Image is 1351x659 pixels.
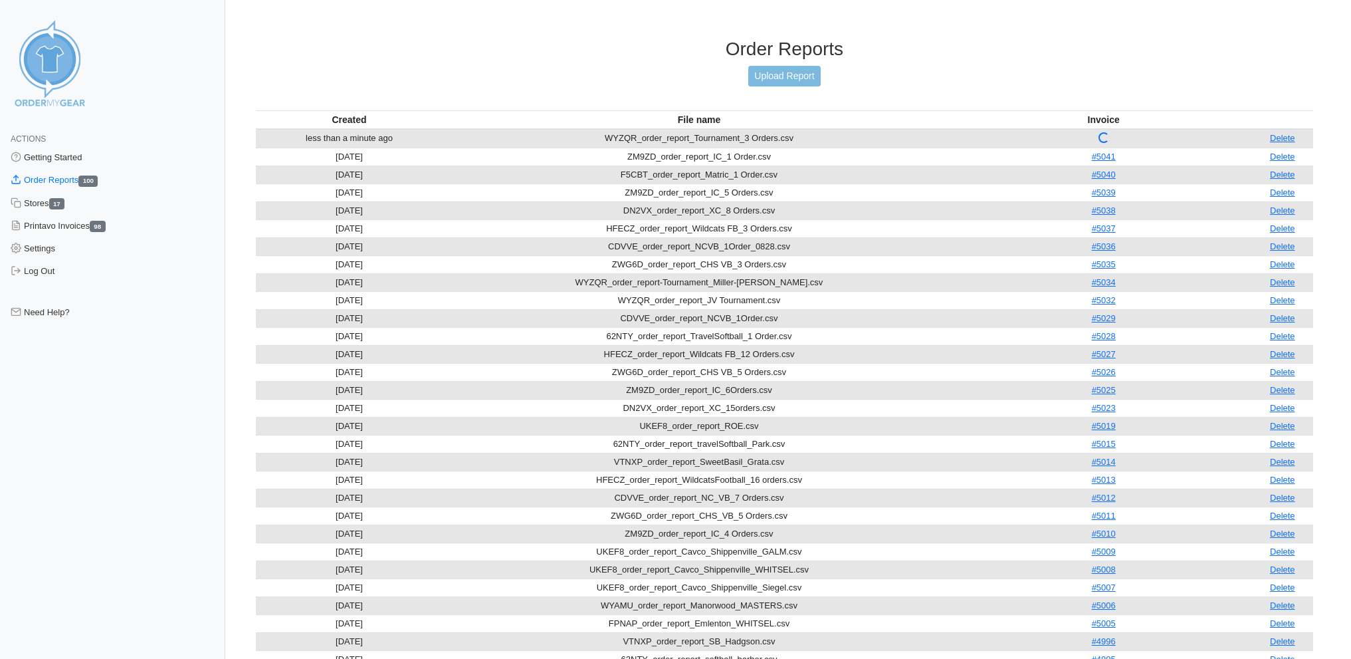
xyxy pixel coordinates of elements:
[1092,367,1116,377] a: #5026
[443,543,956,561] td: UKEF8_order_report_Cavco_Shippenville_GALM.csv
[256,543,443,561] td: [DATE]
[443,525,956,543] td: ZM9ZD_order_report_IC_4 Orders.csv
[1270,331,1295,341] a: Delete
[90,221,106,232] span: 98
[1270,439,1295,449] a: Delete
[443,453,956,471] td: VTNXP_order_report_SweetBasil_Grata.csv
[1270,457,1295,467] a: Delete
[256,129,443,148] td: less than a minute ago
[256,201,443,219] td: [DATE]
[1270,385,1295,395] a: Delete
[1270,421,1295,431] a: Delete
[443,273,956,291] td: WYZQR_order_report-Tournament_Miller-[PERSON_NAME].csv
[256,561,443,579] td: [DATE]
[1270,367,1295,377] a: Delete
[256,309,443,327] td: [DATE]
[1270,295,1295,305] a: Delete
[443,110,956,129] th: File name
[256,471,443,489] td: [DATE]
[443,507,956,525] td: ZWG6D_order_report_CHS_VB_5 Orders.csv
[1270,618,1295,628] a: Delete
[1270,259,1295,269] a: Delete
[256,184,443,201] td: [DATE]
[1270,133,1295,143] a: Delete
[256,632,443,650] td: [DATE]
[443,291,956,309] td: WYZQR_order_report_JV Tournament.csv
[1092,152,1116,162] a: #5041
[256,219,443,237] td: [DATE]
[1270,583,1295,593] a: Delete
[1270,223,1295,233] a: Delete
[256,38,1313,61] h3: Order Reports
[443,399,956,417] td: DN2VX_order_report_XC_15orders.csv
[748,66,820,86] a: Upload Report
[1092,331,1116,341] a: #5028
[1270,313,1295,323] a: Delete
[443,417,956,435] td: UKEF8_order_report_ROE.csv
[1092,583,1116,593] a: #5007
[1270,277,1295,287] a: Delete
[256,579,443,596] td: [DATE]
[256,399,443,417] td: [DATE]
[1092,205,1116,215] a: #5038
[256,148,443,166] td: [DATE]
[1270,547,1295,557] a: Delete
[1270,349,1295,359] a: Delete
[1092,529,1116,539] a: #5010
[78,176,98,187] span: 100
[1092,618,1116,628] a: #5005
[443,614,956,632] td: FPNAP_order_report_Emlenton_WHITSEL.csv
[256,435,443,453] td: [DATE]
[256,345,443,363] td: [DATE]
[1092,295,1116,305] a: #5032
[256,381,443,399] td: [DATE]
[256,110,443,129] th: Created
[1270,170,1295,180] a: Delete
[1270,475,1295,485] a: Delete
[256,453,443,471] td: [DATE]
[443,381,956,399] td: ZM9ZD_order_report_IC_6Orders.csv
[443,148,956,166] td: ZM9ZD_order_report_IC_1 Order.csv
[1270,600,1295,610] a: Delete
[443,184,956,201] td: ZM9ZD_order_report_IC_5 Orders.csv
[443,219,956,237] td: HFECZ_order_report_Wildcats FB_3 Orders.csv
[1270,403,1295,413] a: Delete
[1092,439,1116,449] a: #5015
[256,614,443,632] td: [DATE]
[443,435,956,453] td: 62NTY_order_report_travelSoftball_Park.csv
[443,471,956,489] td: HFECZ_order_report_WildcatsFootball_16 orders.csv
[1092,349,1116,359] a: #5027
[11,134,46,144] span: Actions
[256,525,443,543] td: [DATE]
[1092,385,1116,395] a: #5025
[1092,188,1116,198] a: #5039
[1270,565,1295,575] a: Delete
[1092,636,1116,646] a: #4996
[443,632,956,650] td: VTNXP_order_report_SB_Hadgson.csv
[256,596,443,614] td: [DATE]
[1092,511,1116,521] a: #5011
[443,201,956,219] td: DN2VX_order_report_XC_8 Orders.csv
[1092,457,1116,467] a: #5014
[1092,313,1116,323] a: #5029
[443,166,956,184] td: F5CBT_order_report_Matric_1 Order.csv
[256,237,443,255] td: [DATE]
[256,417,443,435] td: [DATE]
[443,561,956,579] td: UKEF8_order_report_Cavco_Shippenville_WHITSEL.csv
[1092,565,1116,575] a: #5008
[1270,511,1295,521] a: Delete
[1092,241,1116,251] a: #5036
[1092,475,1116,485] a: #5013
[443,345,956,363] td: HFECZ_order_report_Wildcats FB_12 Orders.csv
[1270,152,1295,162] a: Delete
[49,198,65,209] span: 17
[956,110,1252,129] th: Invoice
[256,507,443,525] td: [DATE]
[256,291,443,309] td: [DATE]
[1270,493,1295,503] a: Delete
[443,237,956,255] td: CDVVE_order_report_NCVB_1Order_0828.csv
[443,309,956,327] td: CDVVE_order_report_NCVB_1Order.csv
[1270,636,1295,646] a: Delete
[1270,241,1295,251] a: Delete
[256,327,443,345] td: [DATE]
